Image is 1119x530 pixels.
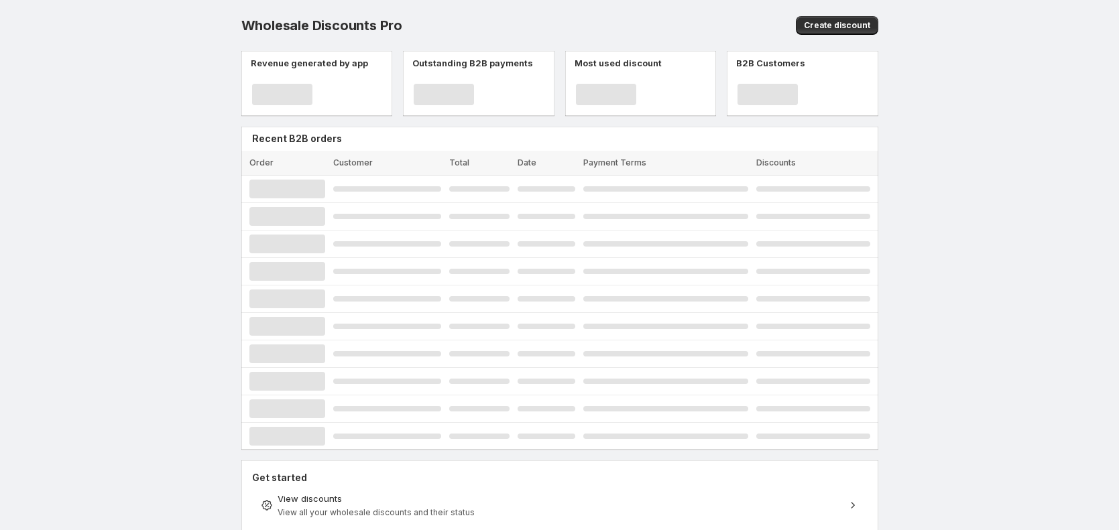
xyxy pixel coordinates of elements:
[278,492,842,505] div: View discounts
[412,56,533,70] p: Outstanding B2B payments
[575,56,662,70] p: Most used discount
[736,56,805,70] p: B2B Customers
[241,17,402,34] span: Wholesale Discounts Pro
[518,157,536,168] span: Date
[756,157,796,168] span: Discounts
[333,157,373,168] span: Customer
[278,507,475,517] span: View all your wholesale discounts and their status
[804,20,870,31] span: Create discount
[583,157,646,168] span: Payment Terms
[249,157,274,168] span: Order
[449,157,469,168] span: Total
[252,132,873,145] h2: Recent B2B orders
[251,56,368,70] p: Revenue generated by app
[252,471,868,484] h2: Get started
[796,16,878,35] button: Create discount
